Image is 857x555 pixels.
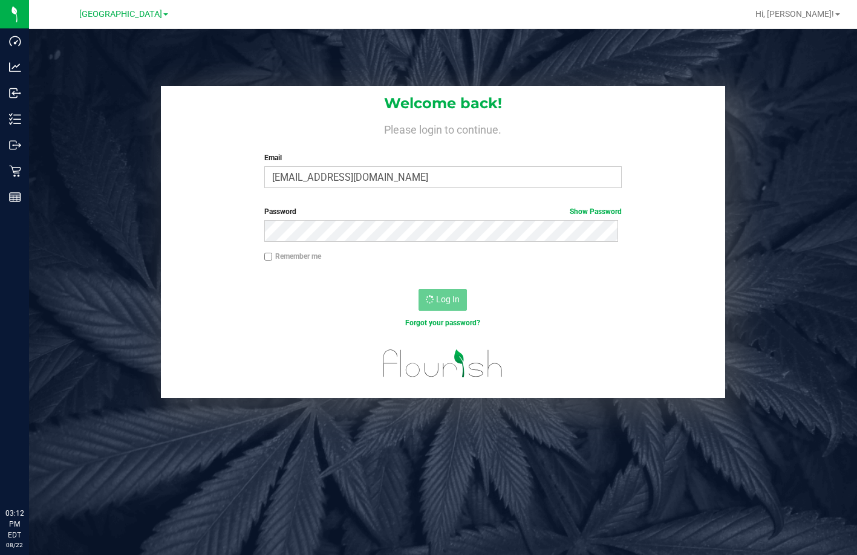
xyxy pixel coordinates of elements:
[9,87,21,99] inline-svg: Inbound
[264,152,622,163] label: Email
[5,508,24,540] p: 03:12 PM EDT
[264,207,296,216] span: Password
[161,96,725,111] h1: Welcome back!
[5,540,24,550] p: 08/22
[9,139,21,151] inline-svg: Outbound
[570,207,622,216] a: Show Password
[79,9,162,19] span: [GEOGRAPHIC_DATA]
[161,121,725,135] h4: Please login to continue.
[9,35,21,47] inline-svg: Dashboard
[9,61,21,73] inline-svg: Analytics
[264,251,321,262] label: Remember me
[264,253,273,261] input: Remember me
[9,191,21,203] inline-svg: Reports
[436,294,460,304] span: Log In
[405,319,480,327] a: Forgot your password?
[755,9,834,19] span: Hi, [PERSON_NAME]!
[419,289,467,311] button: Log In
[9,165,21,177] inline-svg: Retail
[9,113,21,125] inline-svg: Inventory
[373,341,513,386] img: flourish_logo.svg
